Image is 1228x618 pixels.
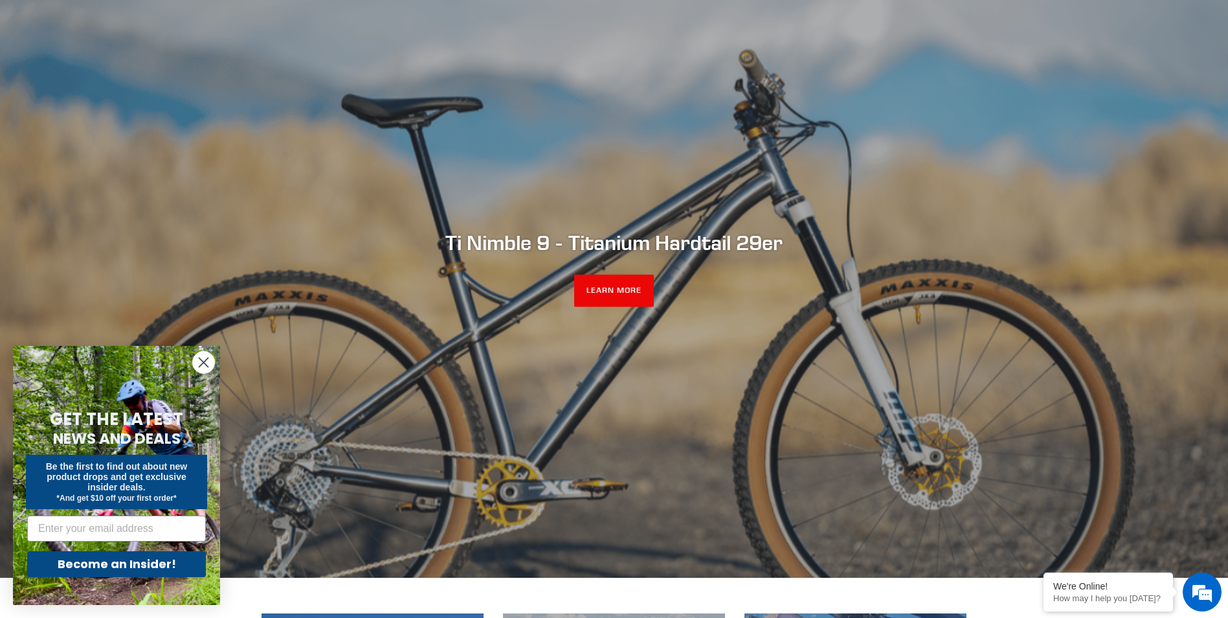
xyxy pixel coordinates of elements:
[1053,593,1163,603] p: How may I help you today?
[50,407,183,431] span: GET THE LATEST
[27,551,206,577] button: Become an Insider!
[53,428,181,449] span: NEWS AND DEALS
[27,516,206,542] input: Enter your email address
[46,461,188,492] span: Be the first to find out about new product drops and get exclusive insider deals.
[574,275,654,307] a: LEARN MORE
[1053,581,1163,591] div: We're Online!
[56,494,176,503] span: *And get $10 off your first order*
[192,351,215,374] button: Close dialog
[262,230,967,255] h2: Ti Nimble 9 - Titanium Hardtail 29er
